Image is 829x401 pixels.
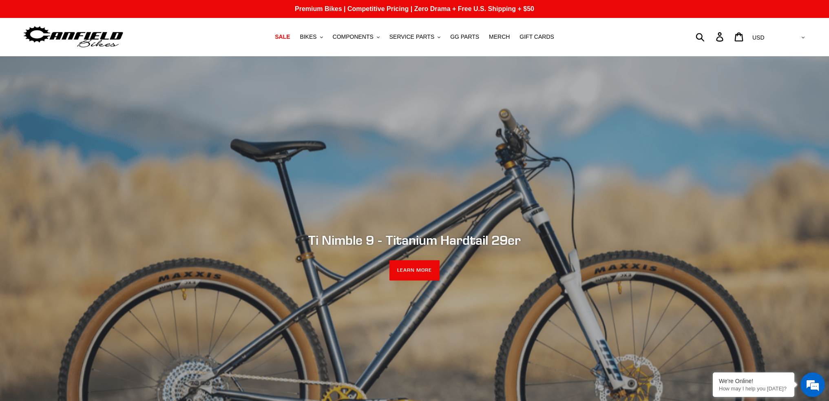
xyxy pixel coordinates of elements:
span: SALE [275,33,290,40]
button: BIKES [296,31,327,42]
span: MERCH [489,33,510,40]
span: BIKES [300,33,316,40]
input: Search [700,28,721,46]
span: GIFT CARDS [520,33,554,40]
p: How may I help you today? [719,385,788,392]
button: COMPONENTS [329,31,384,42]
img: Canfield Bikes [22,24,124,50]
button: SERVICE PARTS [385,31,444,42]
span: SERVICE PARTS [389,33,434,40]
a: SALE [271,31,294,42]
h2: Ti Nimble 9 - Titanium Hardtail 29er [192,233,637,248]
a: GIFT CARDS [515,31,558,42]
a: MERCH [485,31,514,42]
a: LEARN MORE [389,260,440,281]
div: We're Online! [719,378,788,384]
span: COMPONENTS [333,33,374,40]
span: GG PARTS [450,33,479,40]
a: GG PARTS [446,31,483,42]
